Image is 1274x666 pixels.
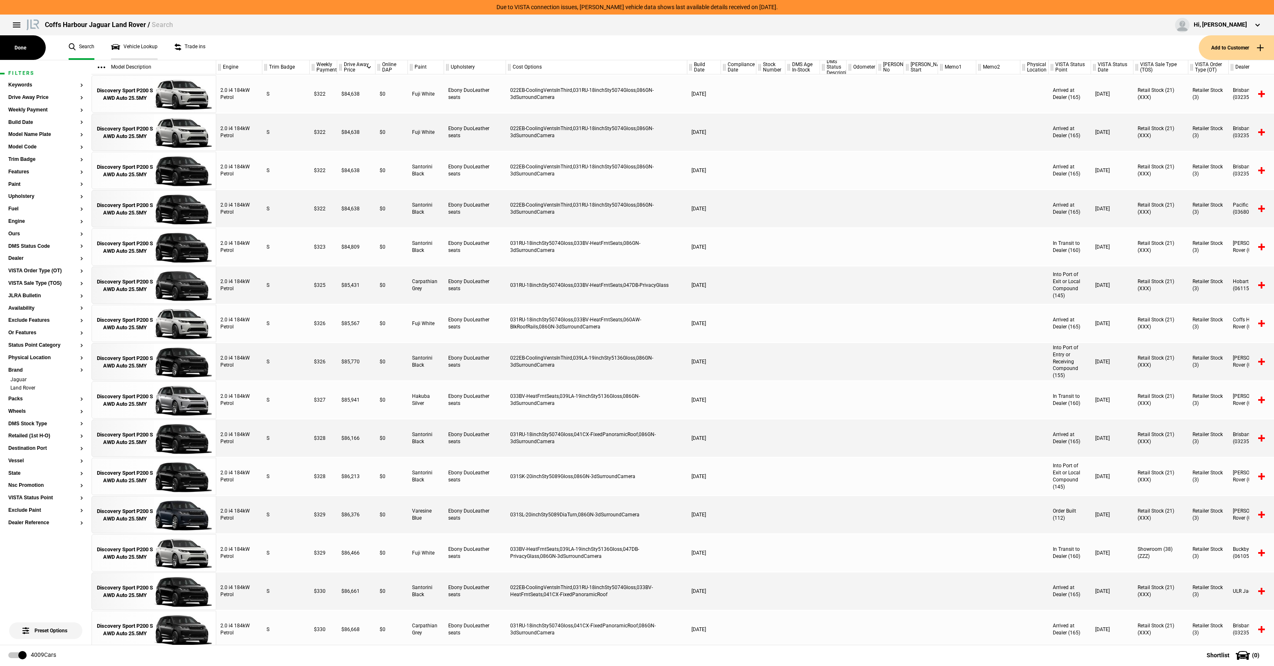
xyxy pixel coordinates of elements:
img: 18316244_thumb.jpeg [154,343,212,381]
div: Discovery Sport P200 S AWD Auto 25.5MY [96,469,154,484]
div: VISTA Sale Type (TOS) [1133,60,1188,74]
div: 031RU-18inchSty5074Gloss,033BV-HeatFrntSeats,047DB-PrivacyGlass [506,266,687,304]
a: Discovery Sport P200 S AWD Auto 25.5MY [96,76,154,113]
div: [DATE] [1091,266,1133,304]
div: Retailer Stock (3) [1188,228,1229,266]
button: Physical Location [8,355,83,361]
div: $0 [375,305,408,342]
div: $86,213 [337,458,375,495]
div: S [262,266,310,304]
div: 2.0 i4 184kW Petrol [216,152,262,189]
div: $85,941 [337,381,375,419]
a: Search [69,35,94,60]
div: Santorini Black [408,343,444,380]
div: Retailer Stock (3) [1188,190,1229,227]
div: VISTA Order Type (OT) [1188,60,1228,74]
div: $328 [310,458,337,495]
div: Ebony DuoLeather seats [444,75,506,113]
div: Ebony DuoLeather seats [444,113,506,151]
img: 18270343_thumb.jpeg [154,535,212,572]
div: Retail Stock (21) (XXX) [1133,190,1188,227]
div: 2.0 i4 184kW Petrol [216,305,262,342]
button: Status Point Category [8,343,83,348]
div: DMS Age In-Stock [785,60,820,74]
button: VISTA Sale Type (TOS) [8,281,83,286]
div: 031RU-18inchSty5074Gloss,041CX-FixedPanoramicRoof,086GN-3dSurroundCamera [506,419,687,457]
div: [DATE] [687,152,721,189]
img: 18125911_thumb.jpeg [154,229,212,266]
button: Dealer [8,256,83,261]
div: Hakuba Silver [408,381,444,419]
div: $323 [310,228,337,266]
a: Discovery Sport P200 S AWD Auto 25.5MY [96,420,154,457]
div: 2.0 i4 184kW Petrol [216,458,262,495]
button: Add to Customer [1199,35,1274,60]
section: JLRA Bulletin [8,293,83,306]
div: Santorini Black [408,228,444,266]
section: Availability [8,306,83,318]
div: $85,770 [337,343,375,380]
div: Discovery Sport P200 S AWD Auto 25.5MY [96,316,154,331]
div: 022EB-CoolingVentsInThird,031RU-18inchSty5074Gloss,086GN-3dSurroundCamera [506,113,687,151]
div: Paint [408,60,444,74]
div: $0 [375,343,408,380]
div: In Transit to Dealer (160) [1049,381,1091,419]
div: Discovery Sport P200 S AWD Auto 25.5MY [96,393,154,408]
div: Build Date [687,60,721,74]
div: $0 [375,458,408,495]
button: State [8,471,83,476]
div: In Transit to Dealer (160) [1049,228,1091,266]
div: [DATE] [1091,381,1133,419]
div: S [262,458,310,495]
button: Weekly Payment [8,107,83,113]
section: Build Date [8,120,83,132]
button: Features [8,169,83,175]
div: Ebony DuoLeather seats [444,381,506,419]
div: $84,638 [337,190,375,227]
div: [DATE] [687,381,721,419]
div: Ebony DuoLeather seats [444,343,506,380]
div: 031RU-18inchSty5074Gloss,033BV-HeatFrntSeats,060AW-BlkRoofRails,086GN-3dSurroundCamera [506,305,687,342]
div: Ebony DuoLeather seats [444,419,506,457]
div: $326 [310,305,337,342]
div: Retail Stock (21) (XXX) [1133,343,1188,380]
div: [DATE] [1091,343,1133,380]
div: [DATE] [1091,113,1133,151]
div: Discovery Sport P200 S AWD Auto 25.5MY [96,87,154,102]
div: $84,638 [337,113,375,151]
li: Jaguar [8,376,83,385]
img: 18227005_thumb.jpeg [154,152,212,190]
div: Odometer [847,60,876,74]
div: [DATE] [1091,152,1133,189]
button: Shortlist(0) [1194,645,1274,666]
div: [DATE] [687,113,721,151]
button: Packs [8,396,83,402]
a: Discovery Sport P200 S AWD Auto 25.5MY [96,496,154,534]
a: Trade ins [174,35,205,60]
div: Retailer Stock (3) [1188,266,1229,304]
section: Dealer [8,256,83,268]
section: Engine [8,219,83,231]
div: S [262,381,310,419]
a: Discovery Sport P200 S AWD Auto 25.5MY [96,573,154,610]
div: Engine [216,60,262,74]
div: [DATE] [1091,190,1133,227]
section: Retailed (1st H-O) [8,433,83,446]
div: [DATE] [1091,228,1133,266]
button: Vessel [8,458,83,464]
section: Exclude Paint [8,508,83,520]
img: 18168601_thumb.jpeg [154,382,212,419]
a: Discovery Sport P200 S AWD Auto 25.5MY [96,382,154,419]
div: $0 [375,113,408,151]
div: 2.0 i4 184kW Petrol [216,228,262,266]
section: Destination Port [8,446,83,458]
div: [DATE] [687,419,721,457]
div: Online DAP [375,60,407,74]
a: Vehicle Lookup [111,35,158,60]
img: landrover.png [25,18,41,30]
button: Availability [8,306,83,311]
button: Keywords [8,82,83,88]
div: Carpathian Grey [408,266,444,304]
div: Arrived at Dealer (165) [1049,152,1091,189]
div: S [262,228,310,266]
